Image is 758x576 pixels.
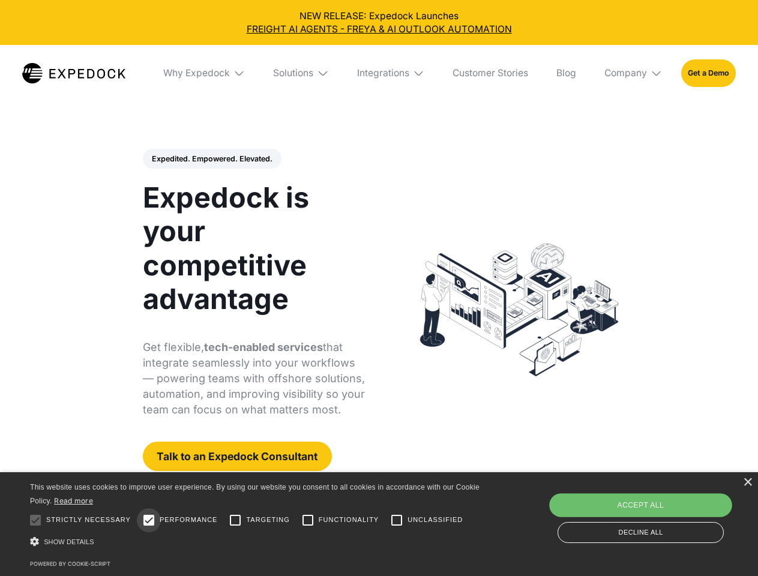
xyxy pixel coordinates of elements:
[319,515,379,525] span: Functionality
[143,442,332,471] a: Talk to an Expedock Consultant
[160,515,218,525] span: Performance
[30,534,484,550] div: Show details
[549,493,732,517] div: Accept all
[154,45,254,101] div: Why Expedock
[595,45,672,101] div: Company
[547,45,585,101] a: Blog
[143,181,365,316] h1: Expedock is your competitive advantage
[10,10,749,36] div: NEW RELEASE: Expedock Launches
[143,340,365,418] p: Get flexible, that integrate seamlessly into your workflows — powering teams with offshore soluti...
[681,59,736,86] a: Get a Demo
[443,45,537,101] a: Customer Stories
[46,515,131,525] span: Strictly necessary
[558,446,758,576] iframe: Chat Widget
[163,67,230,79] div: Why Expedock
[408,515,463,525] span: Unclassified
[44,538,94,545] span: Show details
[10,23,749,36] a: FREIGHT AI AGENTS - FREYA & AI OUTLOOK AUTOMATION
[54,496,93,505] a: Read more
[357,67,409,79] div: Integrations
[347,45,434,101] div: Integrations
[30,560,110,567] a: Powered by cookie-script
[246,515,289,525] span: Targeting
[273,67,313,79] div: Solutions
[604,67,647,79] div: Company
[264,45,338,101] div: Solutions
[204,341,323,353] strong: tech-enabled services
[30,483,480,505] span: This website uses cookies to improve user experience. By using our website you consent to all coo...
